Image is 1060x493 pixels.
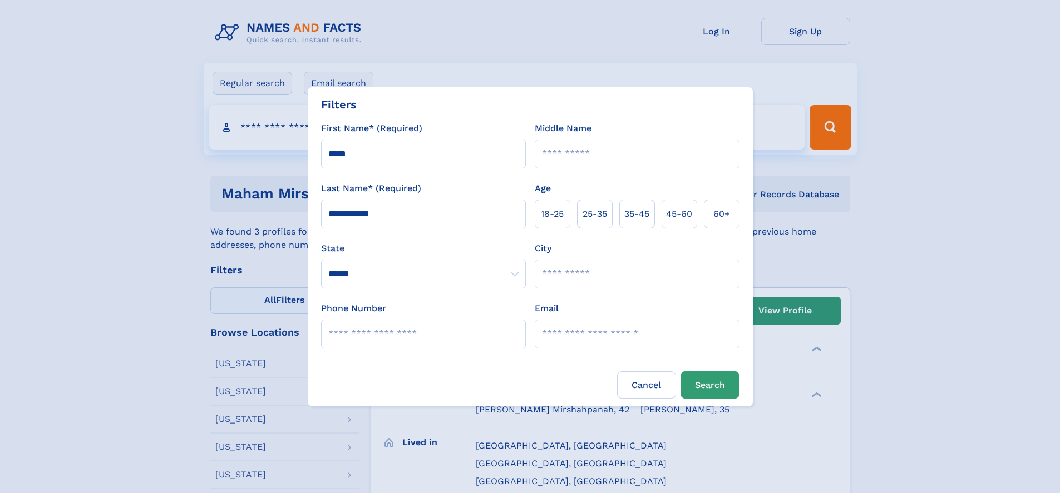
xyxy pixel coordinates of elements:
[321,302,386,315] label: Phone Number
[321,182,421,195] label: Last Name* (Required)
[713,207,730,221] span: 60+
[624,207,649,221] span: 35‑45
[321,122,422,135] label: First Name* (Required)
[535,302,559,315] label: Email
[535,242,551,255] label: City
[321,242,526,255] label: State
[541,207,564,221] span: 18‑25
[681,371,739,399] button: Search
[617,371,676,399] label: Cancel
[535,182,551,195] label: Age
[535,122,591,135] label: Middle Name
[666,207,692,221] span: 45‑60
[583,207,607,221] span: 25‑35
[321,96,357,113] div: Filters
